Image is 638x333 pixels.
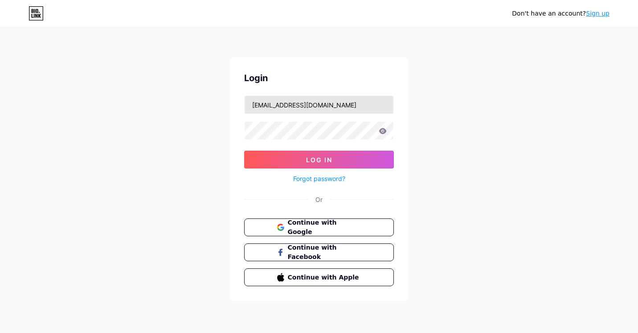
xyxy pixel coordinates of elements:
[512,9,609,18] div: Don't have an account?
[245,96,393,114] input: Username
[244,151,394,169] button: Log In
[315,195,323,204] div: Or
[244,243,394,261] button: Continue with Facebook
[288,243,361,262] span: Continue with Facebook
[288,273,361,282] span: Continue with Apple
[244,218,394,236] button: Continue with Google
[288,218,361,237] span: Continue with Google
[586,10,609,17] a: Sign up
[244,268,394,286] button: Continue with Apple
[244,71,394,85] div: Login
[306,156,332,164] span: Log In
[293,174,345,183] a: Forgot password?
